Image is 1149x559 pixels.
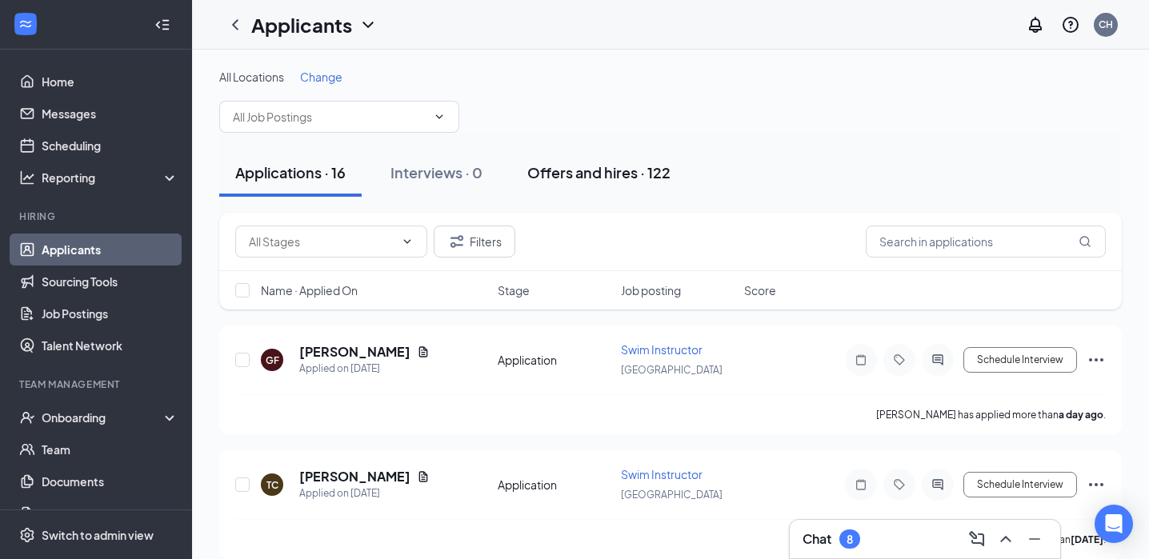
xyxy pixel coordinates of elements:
svg: UserCheck [19,409,35,425]
span: Stage [498,282,530,298]
a: Messages [42,98,178,130]
svg: Note [851,478,871,491]
svg: Analysis [19,170,35,186]
a: Sourcing Tools [42,266,178,297]
input: All Job Postings [233,108,426,126]
span: Swim Instructor [621,342,703,357]
input: All Stages [249,233,394,250]
svg: Notifications [1026,15,1045,34]
button: Schedule Interview [963,472,1077,497]
a: Applicants [42,234,178,266]
div: CH [1099,18,1113,31]
svg: Note [851,353,871,366]
a: Talent Network [42,329,178,361]
svg: Ellipses [1087,350,1106,369]
svg: ActiveChat [928,353,947,366]
span: [GEOGRAPHIC_DATA] [621,489,723,501]
svg: Ellipses [1087,475,1106,494]
a: Team [42,433,178,465]
svg: ChevronLeft [226,15,245,34]
a: Surveys [42,497,178,529]
b: a day ago [1059,409,1103,421]
span: Score [744,282,776,298]
svg: ActiveChat [928,478,947,491]
div: Switch to admin view [42,527,154,543]
span: Name · Applied On [261,282,358,298]
span: Change [300,70,342,84]
div: TC [266,478,278,492]
button: ChevronUp [993,526,1019,552]
button: Schedule Interview [963,347,1077,373]
span: All Locations [219,70,284,84]
div: Applications · 16 [235,162,346,182]
svg: WorkstreamLogo [18,16,34,32]
input: Search in applications [866,226,1106,258]
h5: [PERSON_NAME] [299,343,410,361]
a: Home [42,66,178,98]
svg: Minimize [1025,529,1044,549]
span: Job posting [621,282,681,298]
div: Application [498,352,611,368]
svg: ChevronDown [358,15,378,34]
svg: ChevronUp [996,529,1015,549]
h3: Chat [803,530,831,548]
div: Team Management [19,377,175,391]
span: Swim Instructor [621,467,703,481]
svg: ComposeMessage [967,529,987,549]
span: [GEOGRAPHIC_DATA] [621,364,723,376]
div: Application [498,477,611,493]
svg: Settings [19,527,35,543]
button: Minimize [1022,526,1047,552]
svg: Document [417,470,430,483]
div: Applied on [DATE] [299,361,430,377]
div: Onboarding [42,409,165,425]
svg: Collapse [154,17,170,33]
div: GF [266,353,279,367]
b: [DATE] [1071,533,1103,545]
svg: ChevronDown [433,110,446,123]
a: Documents [42,465,178,497]
svg: MagnifyingGlass [1079,235,1091,248]
svg: Tag [890,353,909,366]
svg: QuestionInfo [1061,15,1080,34]
button: Filter Filters [434,226,515,258]
div: Offers and hires · 122 [527,162,671,182]
div: Hiring [19,210,175,223]
p: [PERSON_NAME] has applied more than . [876,408,1106,421]
svg: Filter [447,232,466,251]
svg: ChevronDown [401,235,414,248]
a: Scheduling [42,130,178,162]
div: 8 [847,533,853,546]
div: Applied on [DATE] [299,485,430,501]
div: Open Intercom Messenger [1095,505,1133,543]
svg: Tag [890,478,909,491]
a: Job Postings [42,297,178,329]
button: ComposeMessage [964,526,990,552]
svg: Document [417,345,430,358]
h1: Applicants [251,11,352,38]
div: Interviews · 0 [390,162,482,182]
div: Reporting [42,170,179,186]
h5: [PERSON_NAME] [299,468,410,485]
